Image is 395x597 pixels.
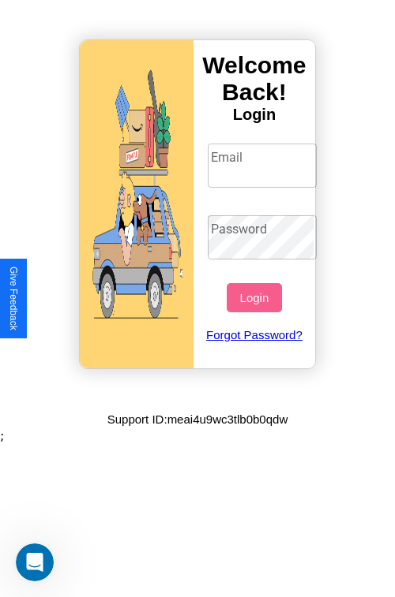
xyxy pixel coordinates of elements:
[80,40,194,368] img: gif
[8,267,19,330] div: Give Feedback
[16,543,54,581] iframe: Intercom live chat
[200,312,310,357] a: Forgot Password?
[227,283,281,312] button: Login
[194,52,315,106] h3: Welcome Back!
[107,409,288,430] p: Support ID: meai4u9wc3tlb0b0qdw
[194,106,315,124] h4: Login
